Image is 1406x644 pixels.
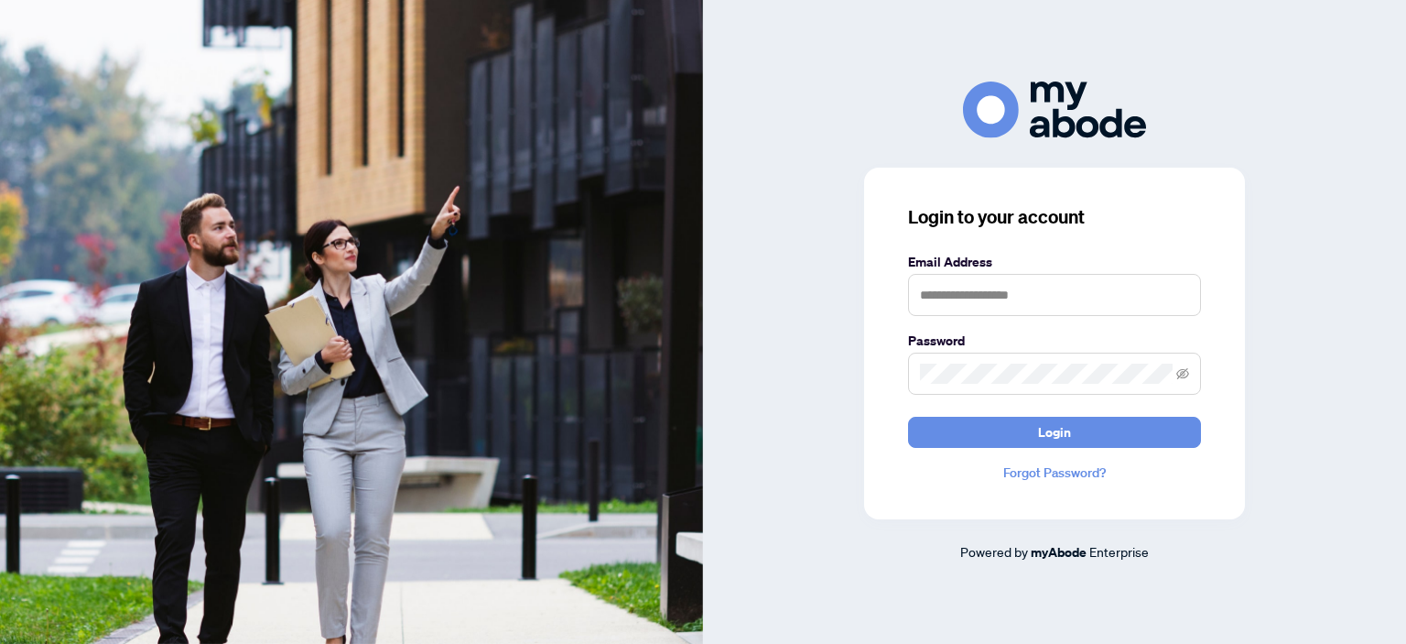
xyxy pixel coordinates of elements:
[963,82,1146,137] img: ma-logo
[908,204,1201,230] h3: Login to your account
[908,252,1201,272] label: Email Address
[1031,542,1087,562] a: myAbode
[1038,418,1071,447] span: Login
[960,543,1028,560] span: Powered by
[1176,367,1189,380] span: eye-invisible
[908,463,1201,483] a: Forgot Password?
[908,417,1201,448] button: Login
[908,331,1201,351] label: Password
[1089,543,1149,560] span: Enterprise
